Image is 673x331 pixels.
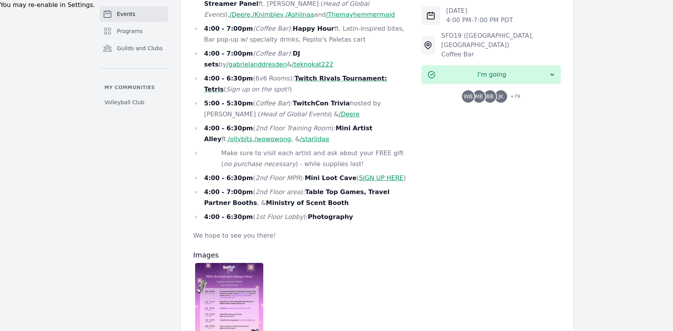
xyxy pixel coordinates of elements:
[226,86,289,93] em: Sign up on the spot!
[193,173,409,184] li: ( ): ( )
[193,230,409,241] p: We hope to see you there!
[486,94,494,99] span: BB
[252,11,284,18] a: /Knimbley
[204,213,253,221] strong: 4:00 - 6:30pm
[100,6,168,109] nav: Sidebar
[204,75,253,82] strong: 4:00 - 6:30pm
[204,124,253,132] strong: 4:00 - 6:30pm
[204,100,253,107] strong: 5:00 - 5:30pm
[204,25,253,32] strong: 4:00 - 7:00pm
[193,73,409,95] li: (6v6 Rooms): ( )
[421,65,561,84] button: I'm going
[305,174,356,182] strong: Mini Loot Cave
[193,48,409,70] li: : by &
[224,160,296,168] em: no purchase necessary
[117,10,135,18] span: Events
[193,250,409,260] h3: Images
[255,188,301,196] em: 2nd Floor area
[293,100,350,107] strong: TwitchCon Trivia
[117,27,143,35] span: Programs
[253,50,291,57] em: (Coffee Bar)
[446,6,513,16] p: [DATE]
[441,50,561,59] div: Coffee Bar
[193,148,409,170] li: Make sure to visit each artist and ask about your FREE gift ( ) - while supplies last!
[230,11,250,18] a: /Deere
[100,6,168,22] a: Events
[193,98,409,120] li: ( ): hosted by [PERSON_NAME] ( ) &
[193,187,409,208] li: ( ): , &
[193,123,409,145] li: ( ): ft. , , &
[498,94,503,99] span: JK
[253,25,291,32] em: (Coffee Bar)
[204,75,387,93] a: Twitch Rivals Tournament: Tetris
[285,11,314,18] a: /Ashlinaa
[104,98,144,106] span: Volleyball Club
[255,174,300,182] em: 2nd Floor MPR
[100,40,168,56] a: Guilds and Clubs
[255,213,303,221] em: 1st Floor Lobby
[228,135,252,143] a: /ollybits
[260,110,329,118] em: Head of Global Events
[435,70,548,79] span: I'm going
[293,25,335,32] strong: Happy Hour
[204,50,253,57] strong: 4:00 - 7:00pm
[463,94,472,99] span: WB
[300,135,329,143] a: /starlidae
[266,199,349,207] strong: Ministry of Scent Booth
[305,188,366,196] strong: Table Top Games,
[226,61,287,68] a: /gabrielanddresden
[100,84,168,91] p: My communities
[475,94,483,99] span: ME
[339,110,359,118] a: /Deere
[292,61,333,68] a: /teknokat222
[254,135,291,143] a: /wowowong
[441,31,561,50] div: SFO19 ([GEOGRAPHIC_DATA], [GEOGRAPHIC_DATA])
[193,23,409,45] li: : ft. Latin-inspired bites, Bar pop-up w/ specialty drinks, Pepito's Paletas cart
[255,100,288,107] em: Coffee Bar
[117,44,163,52] span: Guilds and Clubs
[308,213,353,221] strong: Photography
[100,95,168,109] a: Volleyball Club
[359,174,403,182] a: SIGN UP HERE
[204,174,253,182] strong: 4:00 - 6:30pm
[100,23,168,39] a: Programs
[446,16,513,25] p: 4:00 PM - 7:00 PM PDT
[506,92,520,103] span: + 79
[204,188,253,196] strong: 4:00 - 7:00pm
[255,124,331,132] em: 2nd Floor Training Room
[193,212,409,222] li: ( ):
[326,11,395,18] a: /Themayhemmermaid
